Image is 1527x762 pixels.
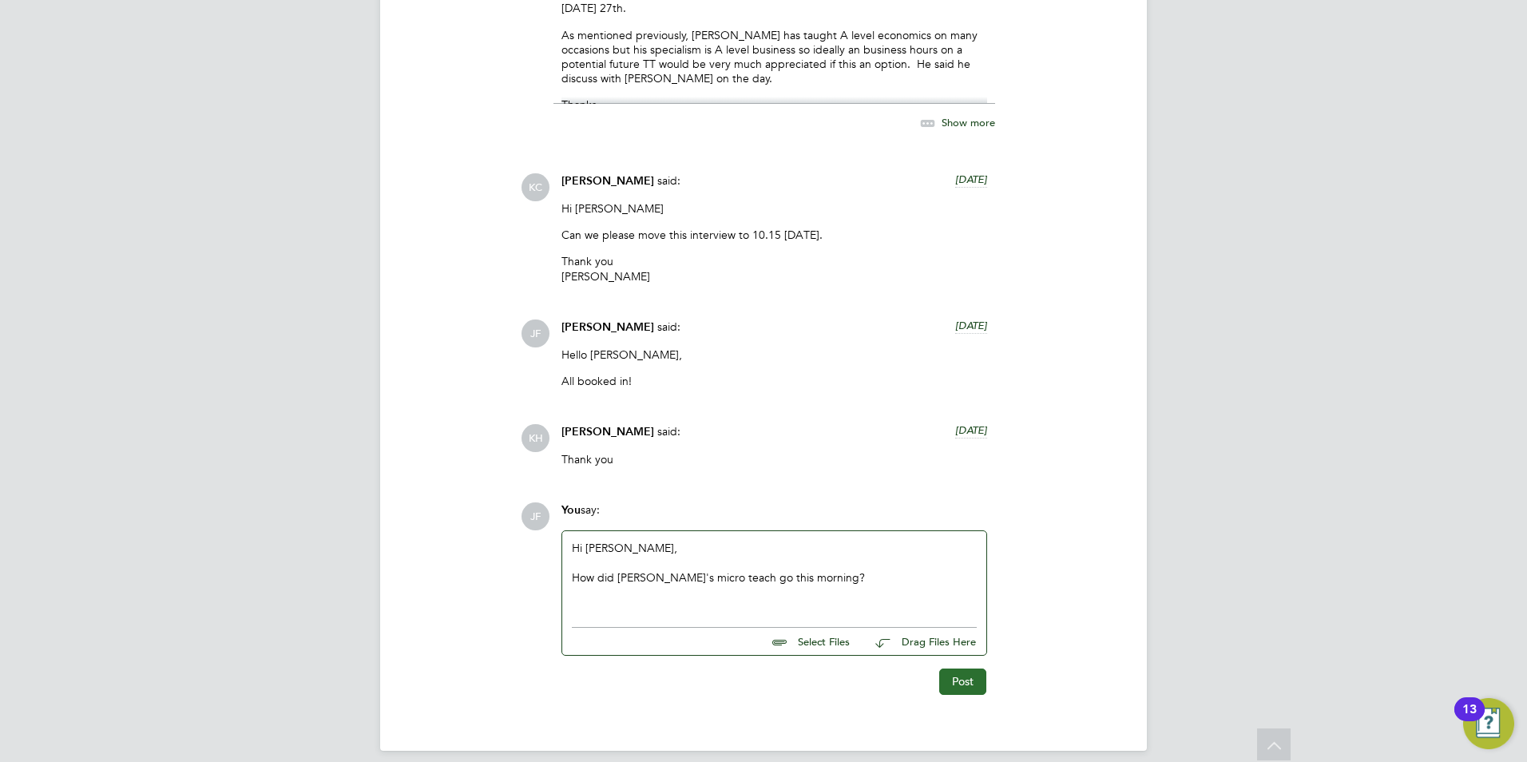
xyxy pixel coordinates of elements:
[561,503,581,517] span: You
[522,502,549,530] span: JF
[561,320,654,334] span: [PERSON_NAME]
[561,452,987,466] p: Thank you
[955,319,987,332] span: [DATE]
[657,319,680,334] span: said:
[561,374,987,388] p: All booked in!
[1462,709,1477,730] div: 13
[657,424,680,439] span: said:
[561,174,654,188] span: [PERSON_NAME]
[522,424,549,452] span: KH
[955,173,987,186] span: [DATE]
[561,254,987,283] p: Thank you [PERSON_NAME]
[522,319,549,347] span: JF
[561,201,987,216] p: Hi [PERSON_NAME]
[572,570,977,585] div: How did [PERSON_NAME]'s micro teach go this morning?
[863,625,977,659] button: Drag Files Here
[572,541,977,609] div: Hi [PERSON_NAME],
[561,347,987,362] p: Hello [PERSON_NAME],
[522,173,549,201] span: KC
[561,28,987,86] p: As mentioned previously, [PERSON_NAME] has taught A level economics on many occasions but his spe...
[561,228,987,242] p: Can we please move this interview to 10.15 [DATE].
[1463,698,1514,749] button: Open Resource Center, 13 new notifications
[561,97,987,126] p: Thanks [PERSON_NAME]
[955,423,987,437] span: [DATE]
[561,502,987,530] div: say:
[939,669,986,694] button: Post
[657,173,680,188] span: said:
[561,425,654,439] span: [PERSON_NAME]
[942,116,995,129] span: Show more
